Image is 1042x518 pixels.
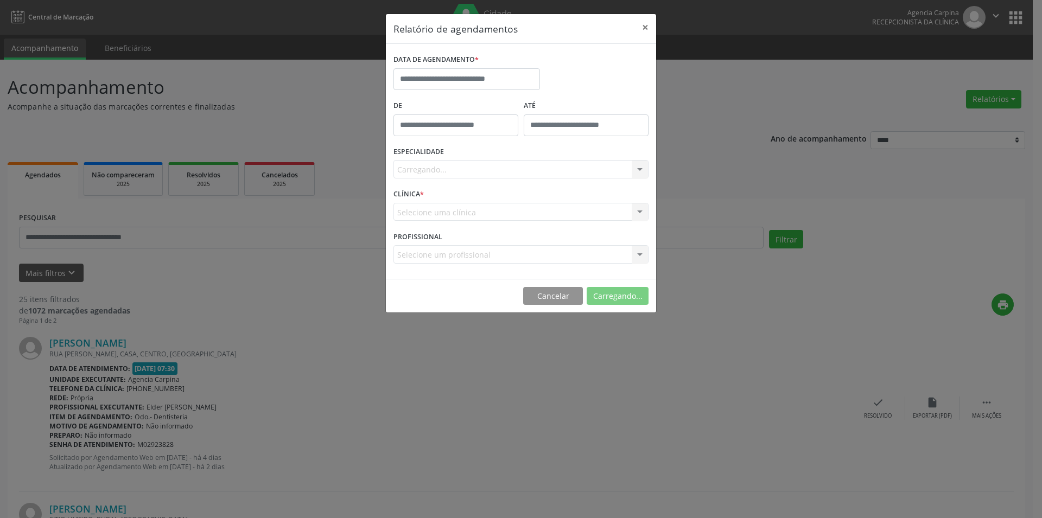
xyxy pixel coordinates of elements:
label: CLÍNICA [393,186,424,203]
button: Close [634,14,656,41]
label: ATÉ [524,98,649,114]
label: De [393,98,518,114]
button: Cancelar [523,287,583,305]
label: ESPECIALIDADE [393,144,444,161]
label: PROFISSIONAL [393,228,442,245]
button: Carregando... [587,287,649,305]
h5: Relatório de agendamentos [393,22,518,36]
label: DATA DE AGENDAMENTO [393,52,479,68]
